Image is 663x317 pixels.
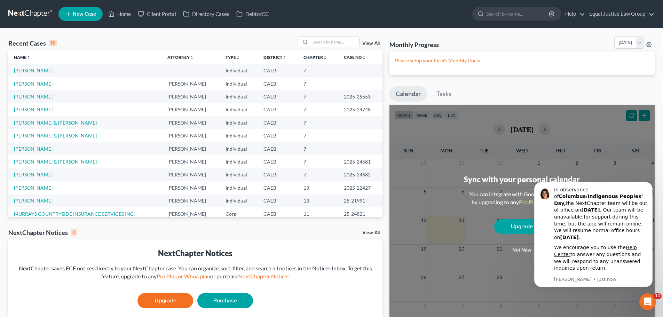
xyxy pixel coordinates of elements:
td: 7 [298,64,338,77]
td: [PERSON_NAME] [162,103,220,116]
td: Individual [220,116,258,129]
td: 25-21991 [338,195,382,207]
a: Chapterunfold_more [303,55,327,60]
td: 13 [298,195,338,207]
td: 2025-22427 [338,181,382,194]
td: CAEB [258,168,298,181]
span: New Case [73,11,96,17]
td: Individual [220,77,258,90]
td: [PERSON_NAME] [162,195,220,207]
a: View All [362,230,380,235]
a: Upgrade [137,293,193,308]
td: Individual [220,90,258,103]
p: Please setup your Firm's Monthly Goals [395,57,649,64]
div: Sync with your personal calendar [464,174,580,185]
td: CAEB [258,181,298,194]
td: CAEB [258,129,298,142]
td: Individual [220,181,258,194]
td: 13 [298,181,338,194]
a: Help [562,8,585,20]
td: Individual [220,168,258,181]
td: CAEB [258,90,298,103]
a: DebtorCC [233,8,272,20]
div: NextChapter saves ECF notices directly to your NextChapter case. You can organize, sort, filter, ... [14,264,377,280]
td: Individual [220,195,258,207]
td: CAEB [258,116,298,129]
td: [PERSON_NAME] [162,207,220,220]
div: You can integrate with Google, Outlook, iCal by upgrading to any [466,190,578,206]
iframe: Intercom live chat [639,293,656,310]
h3: Monthly Progress [389,40,439,49]
td: 7 [298,155,338,168]
a: [PERSON_NAME] [14,94,53,100]
td: 2025-24681 [338,155,382,168]
td: 2025-24682 [338,168,382,181]
a: Upgrade [494,219,550,234]
a: [PERSON_NAME] & [PERSON_NAME] [14,120,97,126]
a: [PERSON_NAME] & [PERSON_NAME] [14,159,97,165]
div: NextChapter Notices [8,228,77,237]
td: [PERSON_NAME] [162,181,220,194]
i: unfold_more [282,56,286,60]
td: 25-24821 [338,207,382,220]
a: NextChapter Notices [238,273,290,279]
a: Home [105,8,134,20]
a: [PERSON_NAME] [14,198,53,204]
td: Individual [220,155,258,168]
td: 2025-25553 [338,90,382,103]
div: 15 [49,40,57,46]
button: Not now [494,243,550,257]
td: [PERSON_NAME] [162,155,220,168]
td: Individual [220,64,258,77]
td: [PERSON_NAME] [162,142,220,155]
a: [PERSON_NAME] [14,81,53,87]
a: Attorneyunfold_more [167,55,194,60]
a: Nameunfold_more [14,55,31,60]
div: Recent Cases [8,39,57,47]
td: CAEB [258,103,298,116]
td: 7 [298,116,338,129]
td: [PERSON_NAME] [162,116,220,129]
td: CAEB [258,207,298,220]
a: Pro Plus or Whoa plan [157,273,210,279]
td: 11 [298,207,338,220]
a: Typeunfold_more [226,55,240,60]
a: Directory Cases [180,8,233,20]
a: Client Portal [134,8,180,20]
input: Search by name... [486,7,550,20]
a: [PERSON_NAME] [14,172,53,177]
td: [PERSON_NAME] [162,90,220,103]
a: Pro Plus or Whoa plan [519,199,573,205]
td: 7 [298,142,338,155]
a: [PERSON_NAME] & [PERSON_NAME] [14,133,97,138]
i: unfold_more [362,56,366,60]
a: Case Nounfold_more [344,55,366,60]
a: Districtunfold_more [263,55,286,60]
div: NextChapter Notices [14,248,377,259]
a: View All [362,41,380,46]
td: 7 [298,129,338,142]
i: unfold_more [190,56,194,60]
td: 2025-24748 [338,103,382,116]
td: 7 [298,103,338,116]
a: [PERSON_NAME] [14,68,53,73]
td: CAEB [258,142,298,155]
td: 7 [298,168,338,181]
td: [PERSON_NAME] [162,129,220,142]
a: [PERSON_NAME] [14,106,53,112]
div: 0 [71,229,77,236]
td: Corp [220,207,258,220]
td: [PERSON_NAME] [162,168,220,181]
td: CAEB [258,77,298,90]
td: 7 [298,77,338,90]
a: MURRAYS COUNTRYSIDE INSURANCE SERVICES INC. [14,211,135,217]
a: Equal Justice Law Group [586,8,654,20]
